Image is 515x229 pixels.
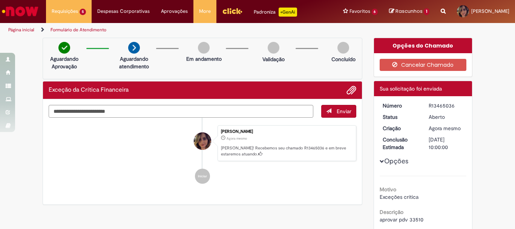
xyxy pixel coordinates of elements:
[198,42,210,54] img: img-circle-grey.png
[429,113,464,121] div: Aberto
[262,55,285,63] p: Validação
[227,136,247,141] span: Agora mesmo
[52,8,78,15] span: Requisições
[349,8,370,15] span: Favoritos
[395,8,423,15] span: Rascunhos
[194,132,211,150] div: Katiele Vieira Moreira
[221,129,352,134] div: [PERSON_NAME]
[377,124,423,132] dt: Criação
[49,118,356,192] ul: Histórico de tíquete
[80,9,86,15] span: 5
[471,8,509,14] span: [PERSON_NAME]
[380,186,396,193] b: Motivo
[377,113,423,121] dt: Status
[429,124,464,132] div: 30/08/2025 13:12:10
[380,85,442,92] span: Sua solicitação foi enviada
[346,85,356,95] button: Adicionar anexos
[279,8,297,17] p: +GenAi
[1,4,40,19] img: ServiceNow
[268,42,279,54] img: img-circle-grey.png
[58,42,70,54] img: check-circle-green.png
[377,102,423,109] dt: Número
[429,125,461,132] span: Agora mesmo
[429,125,461,132] time: 30/08/2025 13:12:10
[128,42,140,54] img: arrow-next.png
[321,105,356,118] button: Enviar
[221,145,352,157] p: [PERSON_NAME]! Recebemos seu chamado R13465036 e em breve estaremos atuando.
[8,27,34,33] a: Página inicial
[186,55,222,63] p: Em andamento
[46,55,83,70] p: Aguardando Aprovação
[380,216,423,223] span: aprovar pdv 33510
[49,105,313,118] textarea: Digite sua mensagem aqui...
[51,27,106,33] a: Formulário de Atendimento
[331,55,356,63] p: Concluído
[254,8,297,17] div: Padroniza
[372,9,378,15] span: 6
[49,125,356,161] li: Katiele Vieira Moreira
[6,23,338,37] ul: Trilhas de página
[374,38,472,53] div: Opções do Chamado
[337,108,351,115] span: Enviar
[222,5,242,17] img: click_logo_yellow_360x200.png
[49,87,129,94] h2: Exceção da Crítica Financeira Histórico de tíquete
[227,136,247,141] time: 30/08/2025 13:12:10
[337,42,349,54] img: img-circle-grey.png
[97,8,150,15] span: Despesas Corporativas
[161,8,188,15] span: Aprovações
[377,136,423,151] dt: Conclusão Estimada
[389,8,429,15] a: Rascunhos
[380,194,418,200] span: Exceções crítica
[429,102,464,109] div: R13465036
[429,136,464,151] div: [DATE] 10:00:00
[380,209,403,215] b: Descrição
[116,55,152,70] p: Aguardando atendimento
[380,59,467,71] button: Cancelar Chamado
[424,8,429,15] span: 1
[199,8,211,15] span: More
